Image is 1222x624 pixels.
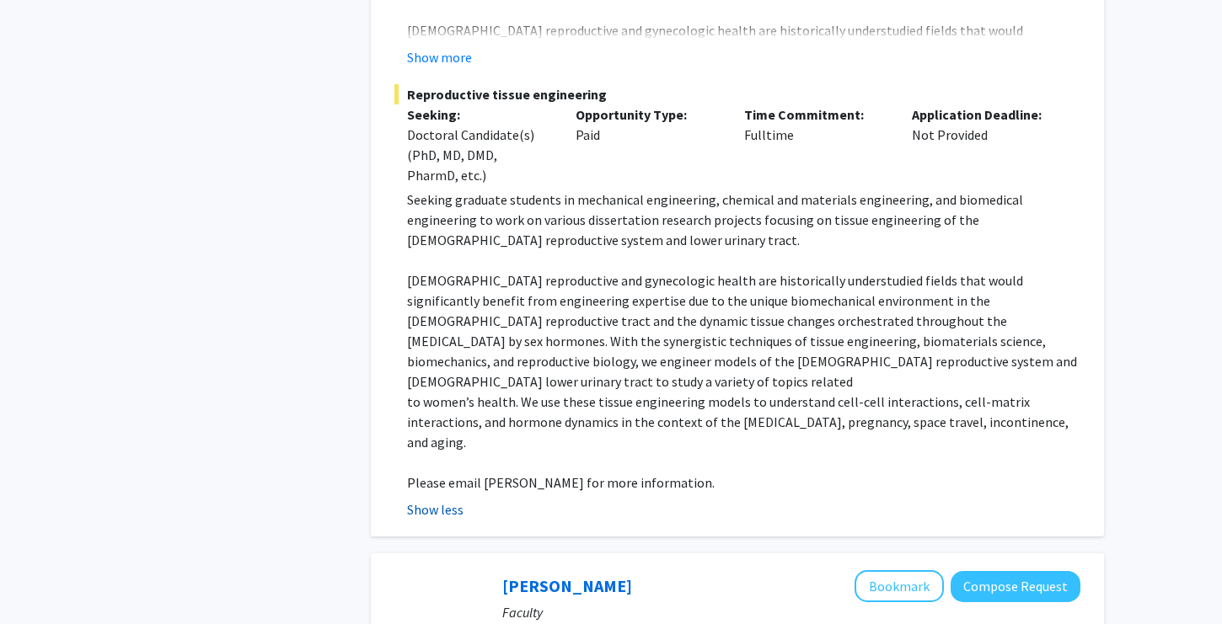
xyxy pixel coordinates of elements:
span: Reproductive tissue engineering [394,84,1080,104]
p: Seeking graduate students in mechanical engineering, chemical and materials engineering, and biom... [407,189,1080,250]
button: Compose Request to Samuel Revolinski [951,571,1080,602]
button: Show less [407,499,464,520]
p: [DEMOGRAPHIC_DATA] reproductive and gynecologic health are historically understudied fields that ... [407,270,1080,392]
p: Application Deadline: [912,104,1055,125]
p: Time Commitment: [744,104,887,125]
div: Doctoral Candidate(s) (PhD, MD, DMD, PharmD, etc.) [407,125,550,185]
p: Opportunity Type: [576,104,719,125]
p: Seeking: [407,104,550,125]
div: Fulltime [732,104,900,185]
p: Please email [PERSON_NAME] for more information. [407,472,1080,493]
div: Paid [563,104,732,185]
a: [PERSON_NAME] [502,575,632,596]
div: Not Provided [899,104,1068,185]
p: [DEMOGRAPHIC_DATA] reproductive and gynecologic health are historically understudied fields that ... [407,20,1080,141]
button: Show more [407,47,472,67]
iframe: Chat [13,548,72,611]
p: to women’s health. We use these tissue engineering models to understand cell-cell interactions, c... [407,392,1080,452]
p: Faculty [502,602,1080,622]
button: Add Samuel Revolinski to Bookmarks [855,570,944,602]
